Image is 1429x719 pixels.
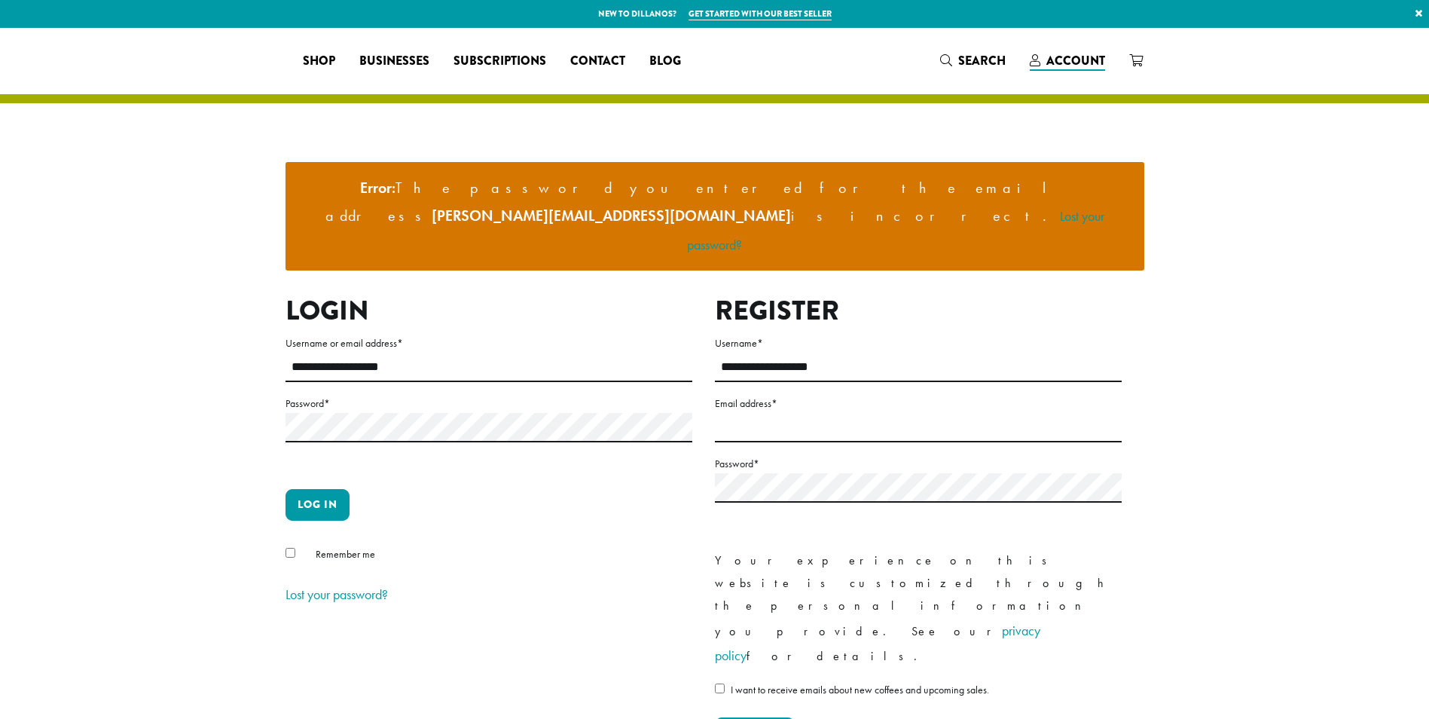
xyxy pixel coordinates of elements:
span: Contact [570,52,625,71]
h2: Register [715,295,1122,327]
label: Username [715,334,1122,353]
span: I want to receive emails about new coffees and upcoming sales. [731,683,989,696]
strong: [PERSON_NAME][EMAIL_ADDRESS][DOMAIN_NAME] [432,206,791,225]
label: Email address [715,394,1122,413]
span: Businesses [359,52,429,71]
button: Log in [285,489,350,521]
a: Search [928,48,1018,73]
p: Your experience on this website is customized through the personal information you provide. See o... [715,549,1122,669]
h2: Login [285,295,692,327]
label: Password [715,454,1122,473]
a: Lost your password? [687,207,1104,253]
label: Password [285,394,692,413]
span: Account [1046,52,1105,69]
a: Get started with our best seller [689,8,832,20]
li: The password you entered for the email address is incorrect. [298,174,1132,259]
span: Subscriptions [453,52,546,71]
a: privacy policy [715,622,1040,665]
input: I want to receive emails about new coffees and upcoming sales. [715,684,725,693]
label: Username or email address [285,334,692,353]
strong: Error: [360,178,395,197]
span: Blog [649,52,681,71]
span: Shop [303,52,335,71]
a: Shop [291,49,347,73]
span: Search [958,52,1006,69]
a: Lost your password? [285,586,388,603]
span: Remember me [316,547,375,561]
